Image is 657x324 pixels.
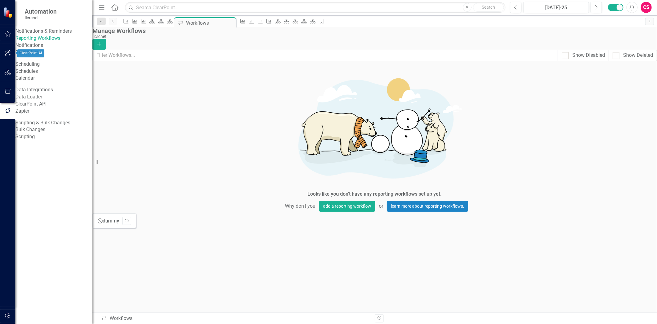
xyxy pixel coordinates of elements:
[308,191,442,198] div: Looks like you don't have any reporting workflows set up yet.
[15,75,92,82] a: Calendar
[92,34,654,39] div: Iicrcnet
[25,15,57,20] small: Iicrcnet
[15,61,40,68] div: Scheduling
[125,2,505,13] input: Search ClearPoint...
[15,93,92,101] a: Data Loader
[15,119,70,127] div: Scripting & Bulk Changes
[387,201,468,212] a: learn more about reporting workflows.
[15,133,92,140] a: Scripting
[375,201,387,212] span: or
[525,4,587,11] div: [DATE]-25
[473,3,504,12] button: Search
[641,2,652,13] button: CS
[15,28,72,35] div: Notifications & Reminders
[15,42,92,49] a: Notifications
[17,49,44,57] div: ClearPoint AI
[186,19,234,27] div: Workflows
[15,126,92,133] a: Bulk Changes
[15,49,92,56] a: Reminders
[15,86,53,93] div: Data Integrations
[572,52,605,59] div: Show Disabled
[3,7,14,18] img: ClearPoint Strategy
[92,50,558,61] input: Filter Workflows...
[623,52,653,59] div: Show Deleted
[319,201,375,212] button: add a reporting workflow
[15,68,92,75] a: Schedules
[15,101,92,108] a: ClearPoint API
[523,2,589,13] button: [DATE]-25
[482,5,495,10] span: Search
[282,66,467,189] img: Getting started
[281,201,319,212] span: Why don't you
[15,108,92,115] a: Zapier
[101,315,370,322] div: Workflows
[25,8,57,15] span: Automation
[15,35,92,42] a: Reporting Workflows
[103,218,119,225] div: dummy
[92,27,654,34] div: Manage Workflows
